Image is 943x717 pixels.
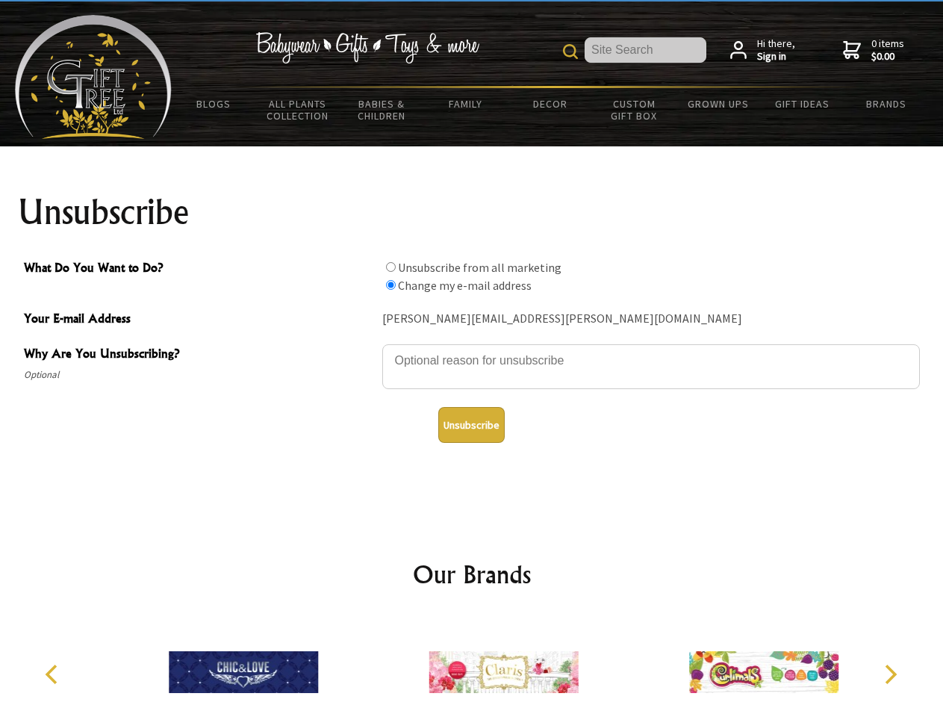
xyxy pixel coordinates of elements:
[255,32,479,63] img: Babywear - Gifts - Toys & more
[585,37,706,63] input: Site Search
[757,37,795,63] span: Hi there,
[15,15,172,139] img: Babyware - Gifts - Toys and more...
[37,658,70,691] button: Previous
[386,280,396,290] input: What Do You Want to Do?
[424,88,508,119] a: Family
[386,262,396,272] input: What Do You Want to Do?
[382,344,920,389] textarea: Why Are You Unsubscribing?
[843,37,904,63] a: 0 items$0.00
[508,88,592,119] a: Decor
[30,556,914,592] h2: Our Brands
[760,88,844,119] a: Gift Ideas
[871,50,904,63] strong: $0.00
[730,37,795,63] a: Hi there,Sign in
[398,278,532,293] label: Change my e-mail address
[874,658,906,691] button: Next
[24,258,375,280] span: What Do You Want to Do?
[592,88,676,131] a: Custom Gift Box
[18,194,926,230] h1: Unsubscribe
[398,260,561,275] label: Unsubscribe from all marketing
[256,88,340,131] a: All Plants Collection
[563,44,578,59] img: product search
[172,88,256,119] a: BLOGS
[24,309,375,331] span: Your E-mail Address
[676,88,760,119] a: Grown Ups
[844,88,929,119] a: Brands
[382,308,920,331] div: [PERSON_NAME][EMAIL_ADDRESS][PERSON_NAME][DOMAIN_NAME]
[438,407,505,443] button: Unsubscribe
[871,37,904,63] span: 0 items
[340,88,424,131] a: Babies & Children
[24,366,375,384] span: Optional
[757,50,795,63] strong: Sign in
[24,344,375,366] span: Why Are You Unsubscribing?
